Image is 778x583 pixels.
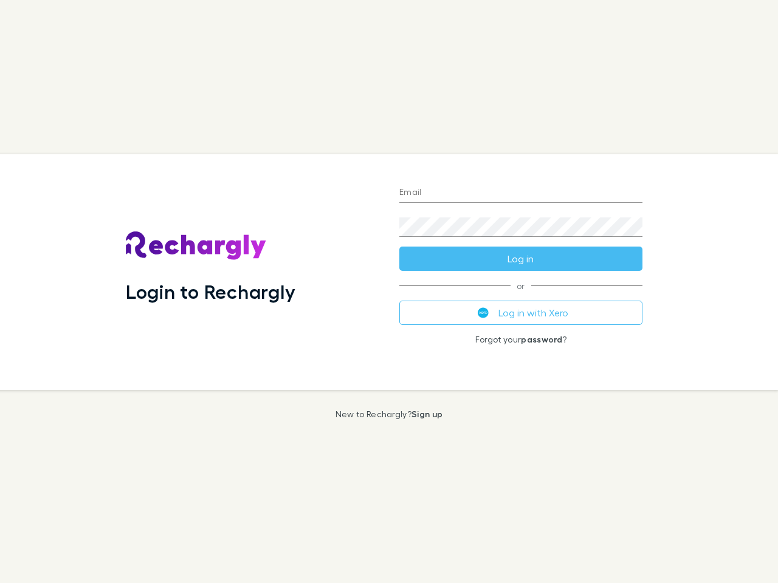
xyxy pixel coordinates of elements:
img: Rechargly's Logo [126,231,267,261]
a: Sign up [411,409,442,419]
p: New to Rechargly? [336,409,443,419]
button: Log in [399,247,642,271]
h1: Login to Rechargly [126,280,295,303]
button: Log in with Xero [399,301,642,325]
a: password [521,334,562,344]
p: Forgot your ? [399,335,642,344]
img: Xero's logo [478,307,489,318]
